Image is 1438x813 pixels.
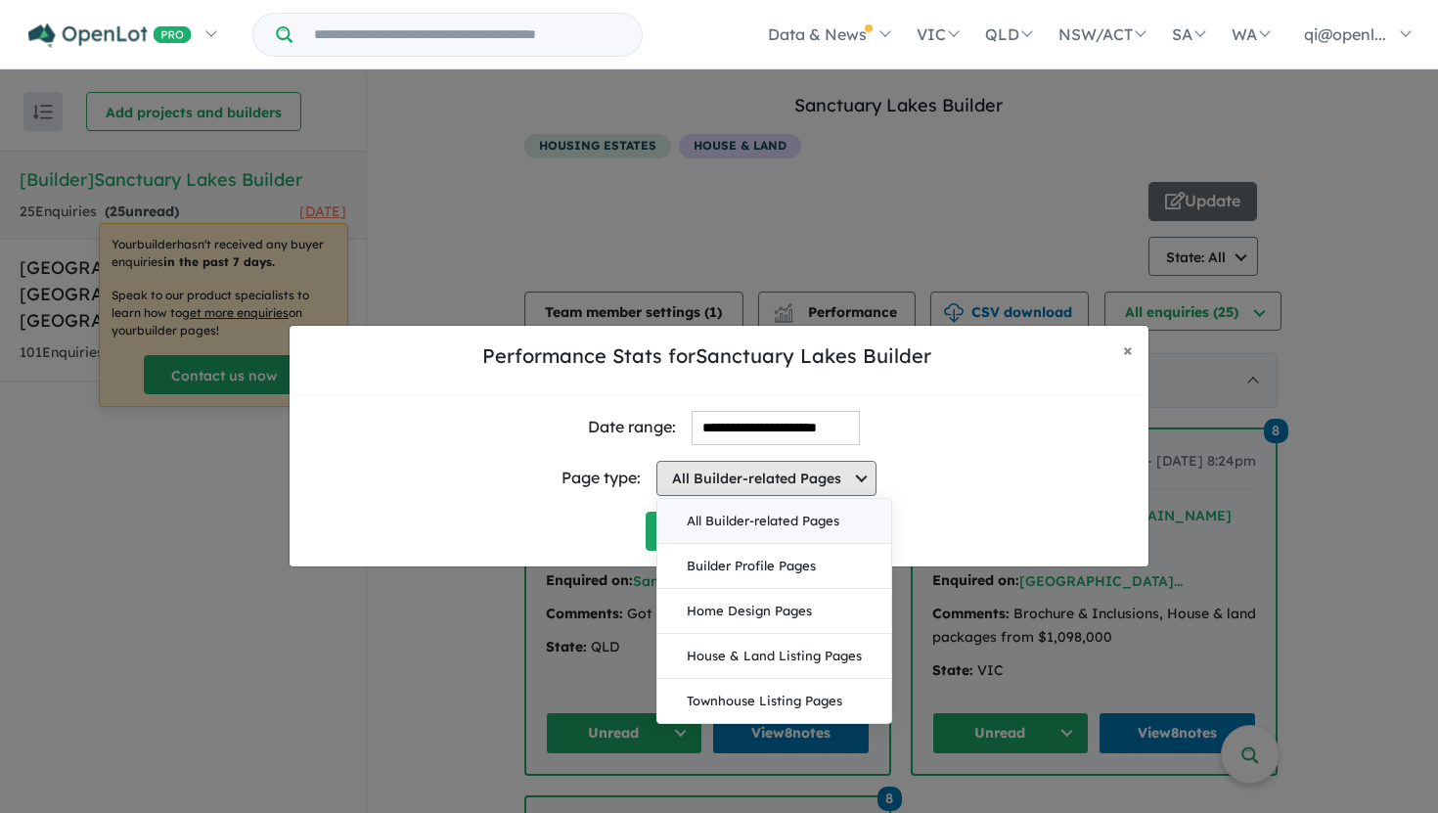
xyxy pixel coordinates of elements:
button: Load stats [646,512,792,551]
div: Date range: [588,414,676,440]
button: All Builder-related Pages [657,499,891,544]
img: Openlot PRO Logo White [28,23,192,48]
button: House & Land Listing Pages [657,634,891,679]
input: Try estate name, suburb, builder or developer [296,14,638,56]
button: Builder Profile Pages [657,544,891,589]
button: All Builder-related Pages [656,461,876,496]
h5: Performance Stats for Sanctuary Lakes Builder [305,341,1107,371]
button: Townhouse Listing Pages [657,679,891,723]
div: Page type: [562,465,641,491]
span: qi@openl... [1304,24,1386,44]
span: × [1123,339,1133,361]
button: Home Design Pages [657,589,891,634]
